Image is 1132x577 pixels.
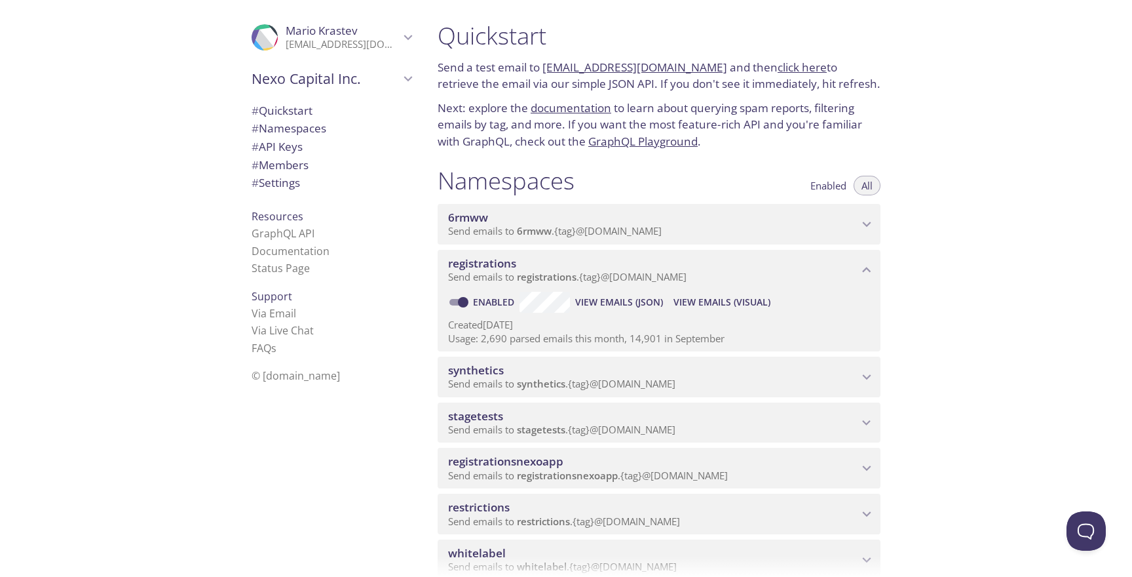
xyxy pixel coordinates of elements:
span: # [252,175,259,190]
p: Send a test email to and then to retrieve the email via our simple JSON API. If you don't see it ... [438,59,880,92]
span: API Keys [252,139,303,154]
div: Mario Krastev [241,16,422,59]
span: synthetics [448,363,504,378]
span: View Emails (JSON) [575,294,663,310]
span: synthetics [517,377,565,390]
p: Next: explore the to learn about querying spam reports, filtering emails by tag, and more. If you... [438,100,880,150]
span: s [271,341,276,355]
span: registrationsnexoapp [517,469,618,482]
div: API Keys [241,138,422,156]
span: stagetests [517,423,565,436]
span: # [252,121,259,136]
a: GraphQL Playground [588,134,698,149]
span: # [252,103,259,118]
div: 6rmww namespace [438,204,880,245]
span: registrations [448,256,516,271]
span: Resources [252,209,303,224]
span: registrationsnexoapp [448,454,563,469]
span: Mario Krastev [286,23,358,38]
a: Enabled [471,296,519,308]
h1: Namespaces [438,166,575,195]
span: whitelabel [448,546,506,561]
a: [EMAIL_ADDRESS][DOMAIN_NAME] [542,60,727,75]
div: stagetests namespace [438,403,880,443]
span: View Emails (Visual) [673,294,770,310]
a: Via Email [252,306,296,321]
div: Nexo Capital Inc. [241,62,422,96]
a: Via Live Chat [252,323,314,338]
span: 6rmww [517,224,552,237]
span: Send emails to . {tag} @[DOMAIN_NAME] [448,224,662,237]
div: registrations namespace [438,250,880,290]
div: Quickstart [241,102,422,120]
div: Namespaces [241,119,422,138]
a: click here [778,60,827,75]
span: © [DOMAIN_NAME] [252,368,340,383]
div: registrationsnexoapp namespace [438,448,880,488]
a: FAQ [252,341,276,355]
div: synthetics namespace [438,357,880,397]
span: # [252,157,259,172]
a: Documentation [252,244,330,258]
h1: Quickstart [438,21,880,50]
span: stagetests [448,408,503,424]
div: restrictions namespace [438,494,880,534]
span: Members [252,157,309,172]
div: Members [241,156,422,174]
div: Team Settings [241,174,422,192]
span: Send emails to . {tag} @[DOMAIN_NAME] [448,423,675,436]
a: documentation [531,100,611,115]
span: Namespaces [252,121,326,136]
span: Quickstart [252,103,312,118]
span: Send emails to . {tag} @[DOMAIN_NAME] [448,270,687,283]
span: Support [252,289,292,304]
p: [EMAIL_ADDRESS][DOMAIN_NAME] [286,38,400,51]
a: GraphQL API [252,226,314,241]
iframe: Help Scout Beacon - Open [1066,511,1106,551]
span: Send emails to . {tag} @[DOMAIN_NAME] [448,469,728,482]
a: Status Page [252,261,310,275]
span: Nexo Capital Inc. [252,70,400,88]
button: Enabled [802,176,854,195]
span: registrations [517,270,576,283]
span: restrictions [448,500,510,515]
button: View Emails (Visual) [668,292,776,313]
span: # [252,139,259,154]
span: Send emails to . {tag} @[DOMAIN_NAME] [448,377,675,390]
button: View Emails (JSON) [570,292,668,313]
span: restrictions [517,515,570,528]
span: 6rmww [448,210,488,225]
p: Usage: 2,690 parsed emails this month, 14,901 in September [448,332,870,346]
span: Send emails to . {tag} @[DOMAIN_NAME] [448,515,680,528]
p: Created [DATE] [448,318,870,332]
span: Settings [252,175,300,190]
button: All [854,176,880,195]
